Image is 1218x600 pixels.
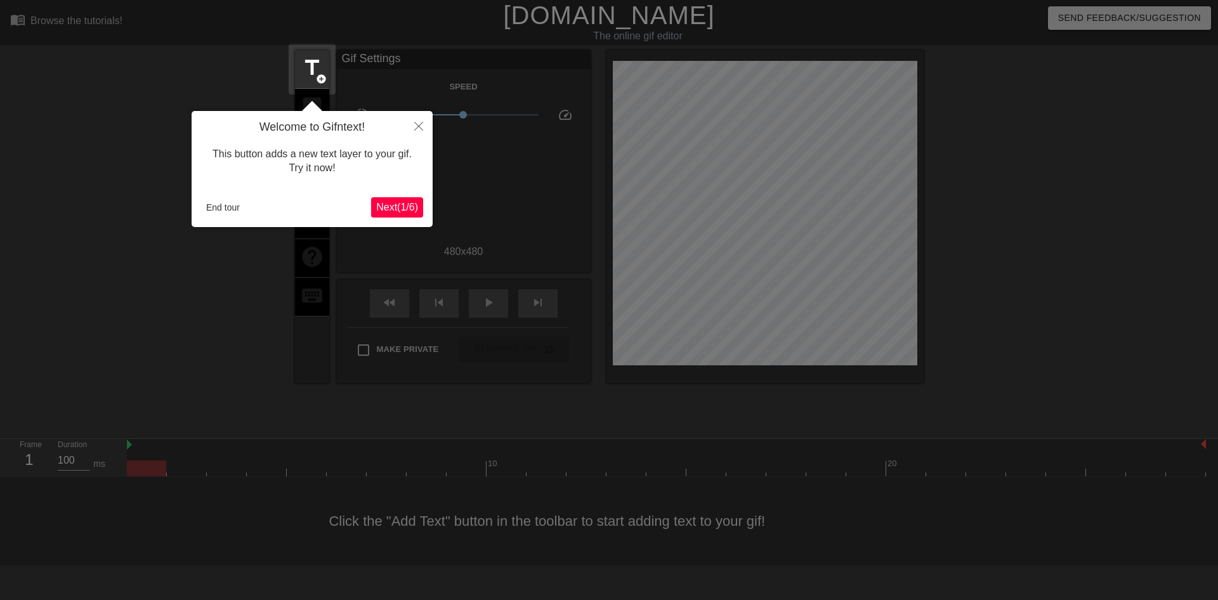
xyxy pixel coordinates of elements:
[201,198,245,217] button: End tour
[201,134,423,188] div: This button adds a new text layer to your gif. Try it now!
[371,197,423,218] button: Next
[201,121,423,134] h4: Welcome to Gifntext!
[405,111,433,140] button: Close
[376,202,418,212] span: Next ( 1 / 6 )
